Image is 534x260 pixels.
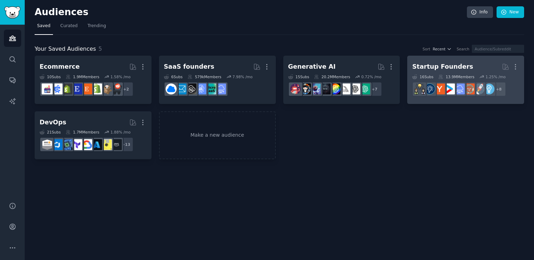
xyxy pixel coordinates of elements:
[119,82,133,97] div: + 2
[101,139,112,150] img: ExperiencedDevs
[40,74,61,79] div: 10 Sub s
[188,74,221,79] div: 579k Members
[85,20,108,35] a: Trending
[111,83,122,94] img: ecommerce
[66,130,99,135] div: 1.7M Members
[288,62,336,71] div: Generative AI
[467,6,493,18] a: Info
[464,83,475,94] img: EntrepreneurRideAlong
[91,83,102,94] img: shopify
[424,83,435,94] img: Entrepreneurship
[195,83,206,94] img: SaaSSales
[232,74,253,79] div: 7.98 % /mo
[42,83,53,94] img: ecommerce_growth
[159,56,276,104] a: SaaS founders6Subs579kMembers7.98% /moSaaSmicrosaasSaaSSalesNoCodeSaaSSaaS_Email_MarketingB2BSaaS
[205,83,216,94] img: microsaas
[166,83,177,94] img: B2BSaaS
[35,20,53,35] a: Saved
[40,118,66,127] div: DevOps
[66,74,99,79] div: 1.9M Members
[407,56,524,104] a: Startup Founders16Subs13.9MMembers1.25% /mo+8EntrepreneurstartupsEntrepreneurRideAlongSaaSstartup...
[361,74,381,79] div: 0.72 % /mo
[283,56,400,104] a: Generative AI15Subs20.2MMembers0.72% /mo+7ChatGPTOpenAImidjourneyGPT3weirddalleStableDiffusionaiA...
[119,137,133,152] div: + 13
[111,130,131,135] div: 1.88 % /mo
[444,83,455,94] img: startup
[339,83,350,94] img: midjourney
[61,83,72,94] img: reviewmyshopify
[288,74,309,79] div: 15 Sub s
[176,83,186,94] img: SaaS_Email_Marketing
[61,139,72,150] img: computing
[454,83,465,94] img: SaaS
[438,74,474,79] div: 13.9M Members
[486,74,506,79] div: 1.25 % /mo
[4,6,20,19] img: GummySearch logo
[300,83,311,94] img: aiArt
[99,45,102,52] span: 5
[423,47,431,51] div: Sort
[320,83,331,94] img: weirddalle
[37,23,51,29] span: Saved
[290,83,301,94] img: dalle2
[111,74,131,79] div: 1.58 % /mo
[472,45,524,53] input: Audience/Subreddit
[52,139,63,150] img: azuredevops
[60,23,78,29] span: Curated
[35,45,96,54] span: Your Saved Audiences
[52,83,63,94] img: ecommercemarketing
[483,83,494,94] img: Entrepreneur
[412,74,433,79] div: 16 Sub s
[101,83,112,94] img: dropship
[71,139,82,150] img: Terraform
[81,139,92,150] img: googlecloud
[185,83,196,94] img: NoCodeSaaS
[71,83,82,94] img: EtsySellers
[434,83,445,94] img: ycombinator
[164,74,183,79] div: 6 Sub s
[91,139,102,150] img: AZURE
[349,83,360,94] img: OpenAI
[215,83,226,94] img: SaaS
[58,20,80,35] a: Curated
[330,83,340,94] img: GPT3
[81,83,92,94] img: Etsy
[88,23,106,29] span: Trending
[159,111,276,160] a: Make a new audience
[35,56,152,104] a: Ecommerce10Subs1.9MMembers1.58% /mo+2ecommercedropshipshopifyEtsyEtsySellersreviewmyshopifyecomme...
[412,62,473,71] div: Startup Founders
[40,130,61,135] div: 21 Sub s
[40,62,80,71] div: Ecommerce
[497,6,524,18] a: New
[414,83,425,94] img: growmybusiness
[474,83,485,94] img: startups
[314,74,350,79] div: 20.2M Members
[35,7,467,18] h2: Audiences
[457,47,469,51] div: Search
[359,83,370,94] img: ChatGPT
[310,83,321,94] img: StableDiffusion
[433,47,445,51] span: Recent
[367,82,382,97] div: + 7
[433,47,452,51] button: Recent
[491,82,506,97] div: + 8
[164,62,214,71] div: SaaS founders
[35,111,152,160] a: DevOps21Subs1.7MMembers1.88% /mo+13awsExperiencedDevsAZUREgooglecloudTerraformcomputingazuredevop...
[111,139,122,150] img: aws
[42,139,53,150] img: AWS_Certified_Experts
